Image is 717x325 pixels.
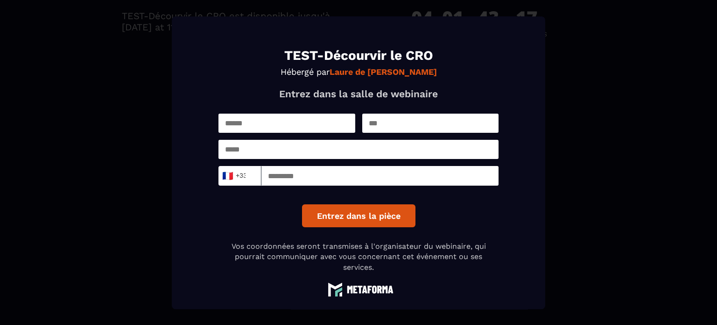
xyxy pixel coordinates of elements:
[302,204,415,227] button: Entrez dans la pièce
[218,241,499,273] p: Vos coordonnées seront transmises à l'organisateur du webinaire, qui pourrait communiquer avec vo...
[218,166,261,186] div: Search for option
[225,169,244,182] span: +33
[222,169,233,182] span: 🇫🇷
[330,67,437,77] strong: Laure de [PERSON_NAME]
[218,88,499,100] p: Entrez dans la salle de webinaire
[218,49,499,62] h1: TEST-Décourvir le CRO
[218,67,499,77] p: Hébergé par
[323,282,394,296] img: logo
[246,169,253,183] input: Search for option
